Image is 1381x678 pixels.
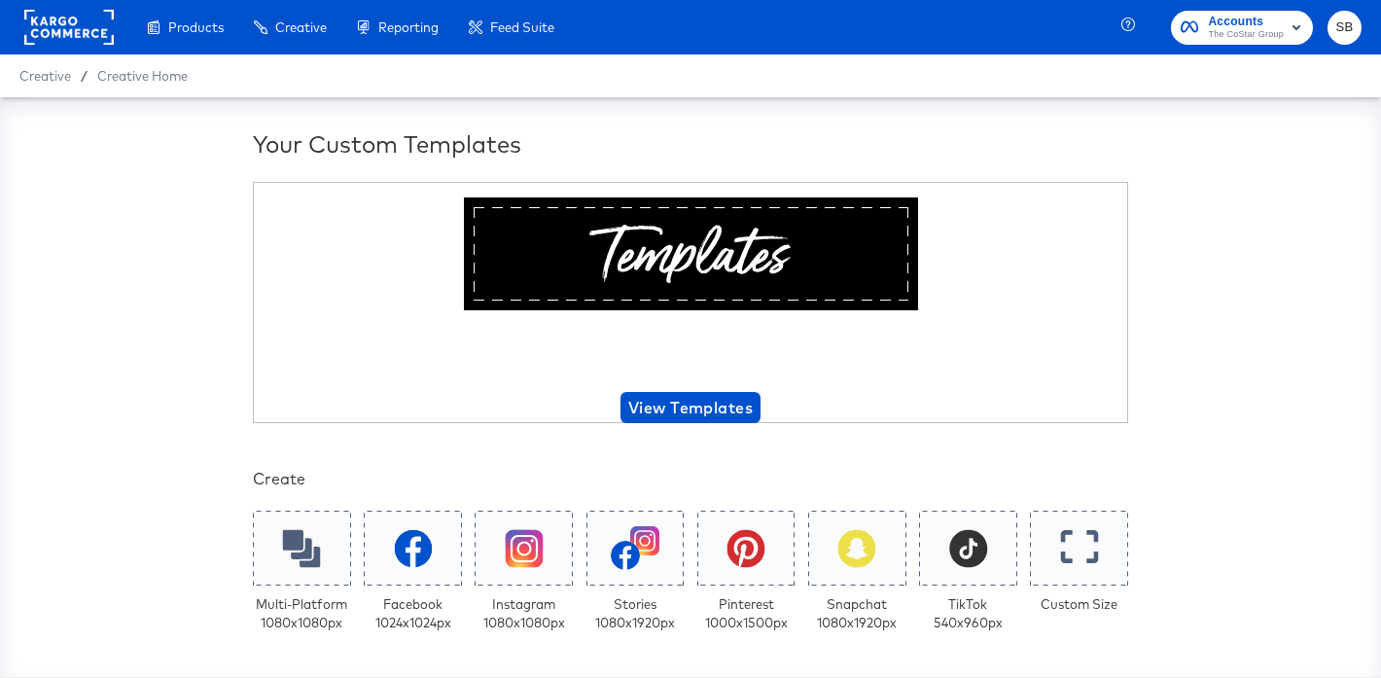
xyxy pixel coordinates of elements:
[490,19,554,35] span: Feed Suite
[253,468,1128,490] div: Create
[71,68,97,84] span: /
[342,326,1040,375] div: Beautiful Templates Curated Just for You!
[1335,17,1354,39] span: SB
[1208,27,1284,43] span: The CoStar Group
[378,19,439,35] span: Reporting
[628,394,753,421] span: View Templates
[1328,11,1362,45] button: SB
[19,68,71,84] span: Creative
[1171,11,1313,45] button: AccountsThe CoStar Group
[275,19,327,35] span: Creative
[168,19,224,35] span: Products
[256,595,347,631] div: Multi-Platform 1080 x 1080 px
[620,392,761,423] button: View Templates
[483,595,565,631] div: Instagram 1080 x 1080 px
[817,595,897,631] div: Snapchat 1080 x 1920 px
[253,127,1128,161] div: Your Custom Templates
[705,595,788,631] div: Pinterest 1000 x 1500 px
[934,595,1003,631] div: TikTok 540 x 960 px
[595,595,675,631] div: Stories 1080 x 1920 px
[375,595,451,631] div: Facebook 1024 x 1024 px
[1041,595,1117,614] div: Custom Size
[1208,12,1284,32] span: Accounts
[97,68,188,84] a: Creative Home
